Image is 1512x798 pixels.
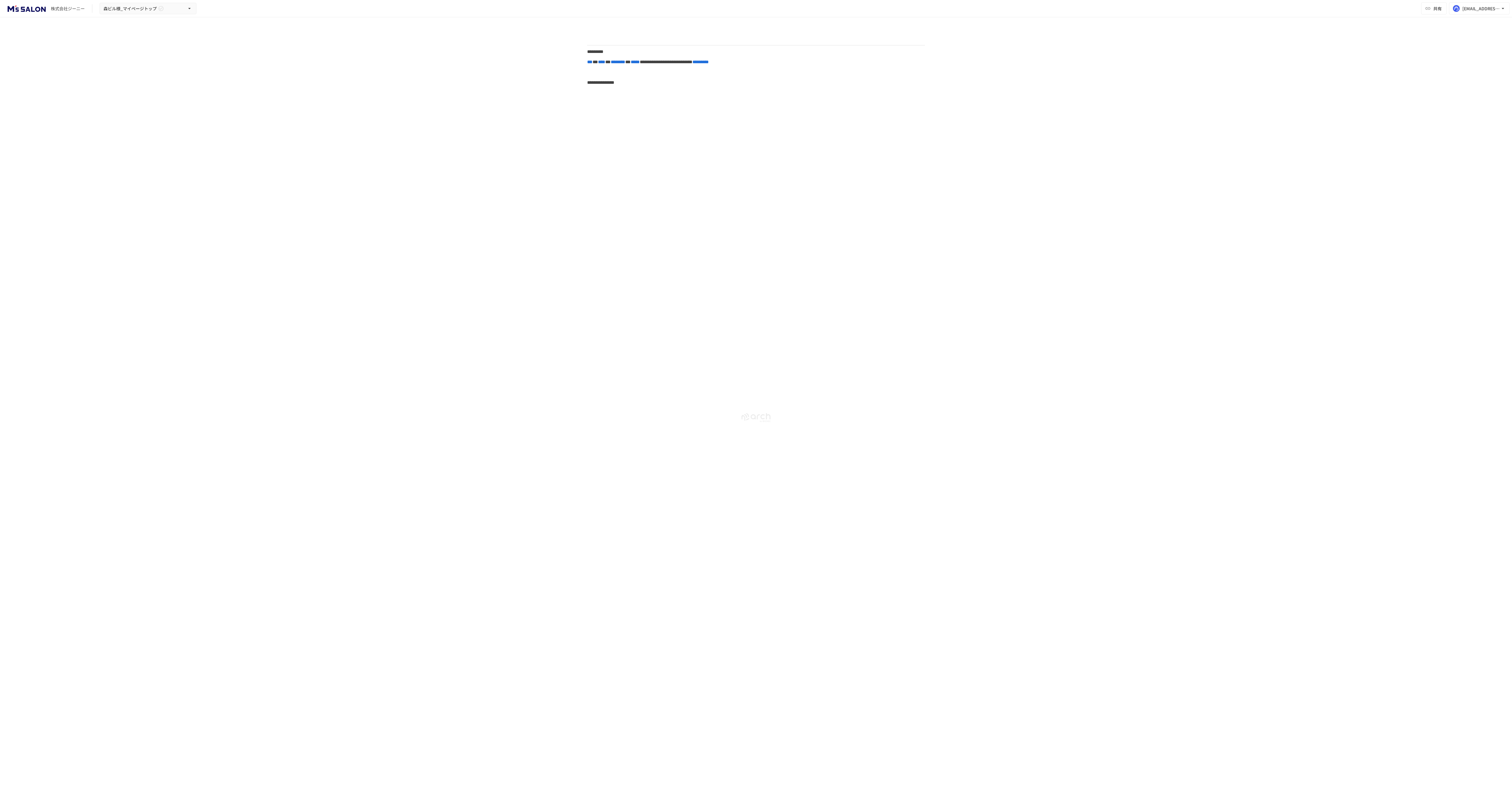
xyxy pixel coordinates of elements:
[1462,5,1500,12] div: [EMAIL_ADDRESS][DOMAIN_NAME]
[1449,2,1510,15] button: [EMAIL_ADDRESS][DOMAIN_NAME]
[7,4,46,13] img: uR8vTSKdklMXEQDRv4syRcVic50bBT2x3lbNcVSK8BN
[1433,5,1442,12] span: 共有
[51,5,85,12] div: 株式会社ジーニー
[100,3,196,15] button: 森ビル様_マイページトップ
[104,5,157,12] span: 森ビル様_マイページトップ
[1421,2,1447,15] button: 共有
